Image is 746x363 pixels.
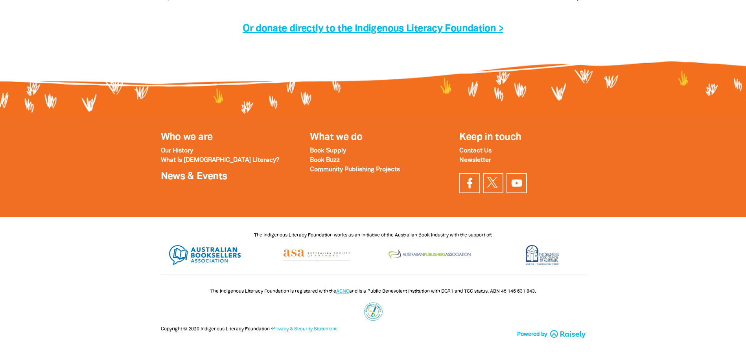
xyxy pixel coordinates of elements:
[272,327,337,331] a: Privacy & Security Statement
[310,158,340,163] a: Book Buzz
[517,330,586,339] a: Powered by
[483,173,503,193] a: Find us on Twitter
[243,24,503,33] a: Or donate directly to the Indigenous Literacy Foundation >
[210,289,536,293] span: The Indigenous Literacy Foundation is registered with the and is a Public Benevolent Institution ...
[310,148,346,154] a: Book Supply
[459,173,480,193] a: Visit our facebook page
[161,148,193,154] a: Our History
[459,158,491,163] a: Newsletter
[161,327,337,331] span: Copyright © 2020 Indigenous Literacy Foundation ·
[459,133,521,142] span: Keep in touch
[459,148,492,154] a: Contact Us
[161,172,227,181] a: News & Events
[310,133,362,142] a: What we do
[254,233,492,237] span: The Indigenous Literacy Foundation works as an initiative of the Australian Book Industry with th...
[161,158,279,163] a: What is [DEMOGRAPHIC_DATA] Literacy?
[161,133,213,142] a: Who we are
[507,173,527,193] a: Find us on YouTube
[336,289,349,293] a: ACNC
[310,167,400,172] a: Community Publishing Projects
